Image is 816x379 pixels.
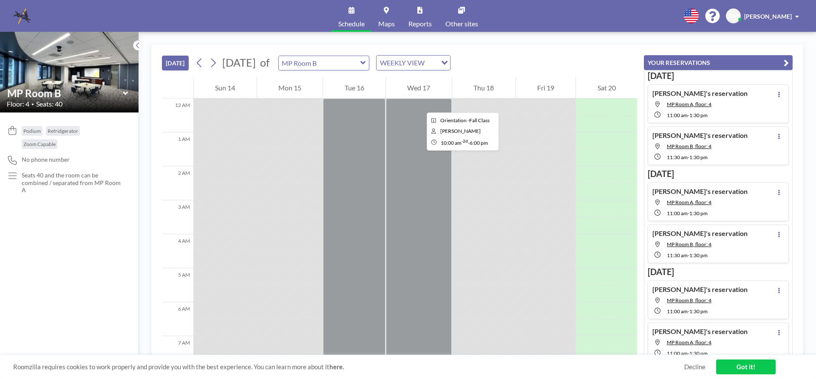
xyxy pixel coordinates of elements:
span: MP Room B, floor: 4 [667,241,711,247]
span: Podium [23,128,41,134]
div: 4 AM [162,234,193,268]
div: Sun 14 [194,77,257,98]
span: 1:30 PM [689,350,708,357]
span: WEEKLY VIEW [378,57,426,68]
span: - [688,350,689,357]
span: Floor: 4 [7,100,29,108]
span: 1:30 PM [689,308,708,314]
span: - [688,210,689,216]
div: 6 AM [162,302,193,336]
span: 1:30 PM [689,112,708,118]
span: 11:00 AM [667,308,688,314]
div: Mon 15 [257,77,323,98]
span: Claire Combs-Donovan [440,128,481,134]
input: MP Room B [7,87,123,99]
h4: [PERSON_NAME]'s reservation [652,229,748,238]
span: - [468,140,470,146]
span: - [688,252,689,258]
span: Zoom Capable [23,141,56,147]
span: AM [728,12,738,20]
h4: [PERSON_NAME]'s reservation [652,187,748,196]
span: 6:00 PM [470,140,488,146]
span: Other sites [445,20,478,27]
a: Decline [684,363,705,371]
h4: [PERSON_NAME]'s reservation [652,327,748,336]
span: 1:30 PM [689,252,708,258]
span: Schedule [338,20,365,27]
h4: [PERSON_NAME]'s reservation [652,89,748,98]
input: Search for option [427,57,436,68]
div: 7 AM [162,336,193,370]
span: 1:30 PM [689,154,708,160]
img: organization-logo [14,8,31,25]
div: Wed 17 [386,77,452,98]
h3: [DATE] [648,70,789,81]
span: MP Room B, floor: 4 [667,297,711,303]
span: MP Room A, floor: 4 [667,101,711,107]
span: Roomzilla requires cookies to work properly and provide you with the best experience. You can lea... [13,363,684,371]
span: Maps [378,20,395,27]
span: Seats: 40 [36,100,62,108]
span: MP Room B, floor: 4 [667,143,711,149]
span: of [260,56,269,69]
span: 11:30 AM [667,154,688,160]
div: Tue 16 [323,77,385,98]
div: 2 AM [162,166,193,200]
span: 1:30 PM [689,210,708,216]
div: 3 AM [162,200,193,234]
input: MP Room B [279,56,360,70]
p: Seats 40 and the room can be combined / separated from MP Room A [22,171,122,194]
span: Reports [408,20,432,27]
span: Refridgerator [48,128,78,134]
div: Fri 19 [516,77,576,98]
button: YOUR RESERVATIONS [644,55,793,70]
span: 10:00 AM [441,140,462,146]
div: 5 AM [162,268,193,302]
span: - [688,308,689,314]
h3: [DATE] [648,168,789,179]
span: - [688,154,689,160]
div: 1 AM [162,132,193,166]
h4: [PERSON_NAME]'s reservation [652,131,748,140]
span: Orientation -Fall Class [440,117,490,124]
span: 11:00 AM [667,210,688,216]
span: • [31,101,34,107]
span: 11:00 AM [667,112,688,118]
span: 11:30 AM [667,252,688,258]
sup: -2d [462,138,468,143]
span: MP Room A, floor: 4 [667,199,711,205]
div: Sat 20 [576,77,637,98]
h3: [DATE] [648,267,789,277]
div: 12 AM [162,98,193,132]
span: 11:00 AM [667,350,688,357]
div: Search for option [377,56,450,70]
span: MP Room A, floor: 4 [667,339,711,345]
span: No phone number [22,156,70,163]
div: Thu 18 [452,77,516,98]
span: [DATE] [222,56,256,69]
h4: [PERSON_NAME]'s reservation [652,285,748,294]
a: here. [329,363,344,371]
span: - [688,112,689,118]
button: [DATE] [162,56,189,70]
a: Got it! [716,359,776,374]
span: [PERSON_NAME] [744,13,792,20]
